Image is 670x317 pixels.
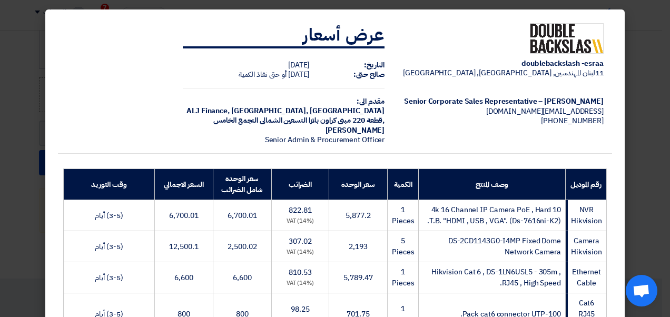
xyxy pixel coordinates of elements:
div: (14%) VAT [276,217,324,226]
span: Hikvision Cat 6 , DS-1LN6USL5 - 305m , RJ45 , High Speed. [431,266,561,289]
span: 5 Pieces [392,235,414,257]
strong: مقدم الى: [357,96,385,107]
span: 822.81 [289,205,311,216]
div: doublebackslash -esraa [401,59,604,68]
span: 98.25 [291,304,310,315]
span: [PERSON_NAME] [326,125,385,136]
span: DS-2CD1143G0-I4MP Fixed Dome Network Camera [448,235,561,257]
span: 307.02 [289,236,311,247]
span: [DATE] [288,69,309,80]
span: (3-5) أيام [95,210,123,221]
strong: عرض أسعار [303,22,385,47]
th: وقت التوريد [64,169,155,200]
div: (14%) VAT [276,248,324,257]
span: 1 Pieces [392,266,414,289]
span: 5,877.2 [346,210,370,221]
td: NVR Hikvision [565,200,606,231]
th: وصف المنتج [419,169,565,200]
span: 6,700.01 [228,210,257,221]
span: [DATE] [288,60,309,71]
td: Camera Hikvision [565,231,606,262]
span: أو حتى نفاذ الكمية [239,69,287,80]
span: 1 Pieces [392,204,414,226]
span: 11لبنان المهندسين, [GEOGRAPHIC_DATA], [GEOGRAPHIC_DATA] [403,67,604,78]
th: الضرائب [271,169,329,200]
span: Senior Admin & Procurement Officer [265,134,385,145]
span: 6,600 [233,272,252,283]
td: Ethernet Cable [565,262,606,293]
span: 2,500.02 [228,241,257,252]
div: [PERSON_NAME] – Senior Corporate Sales Representative [401,97,604,106]
span: [EMAIL_ADDRESS][DOMAIN_NAME] [486,106,604,117]
th: سعر الوحدة شامل الضرائب [213,169,271,200]
span: [PHONE_NUMBER] [541,115,604,126]
th: سعر الوحدة [329,169,387,200]
span: (3-5) أيام [95,241,123,252]
strong: صالح حتى: [353,69,385,80]
th: الكمية [388,169,419,200]
span: ALJ Finance, [186,105,230,116]
span: 12,500.1 [169,241,198,252]
span: [GEOGRAPHIC_DATA], [GEOGRAPHIC_DATA] ,قطعة 220 مبنى كراون بلازا التسعين الشمالى التجمع الخامس [213,105,385,126]
span: 2,193 [349,241,368,252]
span: 5,789.47 [343,272,372,283]
span: (3-5) أيام [95,272,123,283]
img: Company Logo [530,23,604,54]
strong: التاريخ: [364,60,385,71]
span: 6,600 [174,272,193,283]
a: Open chat [626,275,657,306]
span: 4k 16 Channel IP Camera PoE , Hard 10 T.B. "HDMI , USB , VGA". (Ds-7616ni-K2). [427,204,561,226]
div: (14%) VAT [276,279,324,288]
span: 810.53 [289,267,311,278]
th: رقم الموديل [565,169,606,200]
span: 6,700.01 [169,210,198,221]
th: السعر الاجمالي [154,169,213,200]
